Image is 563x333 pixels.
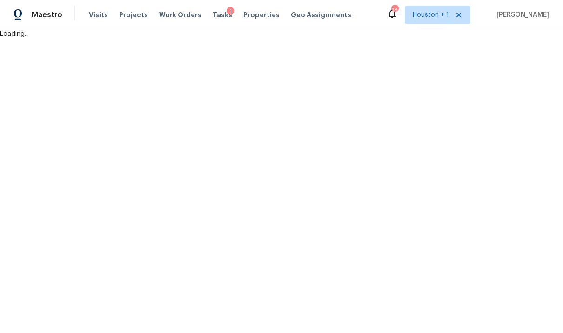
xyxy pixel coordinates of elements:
div: 1 [227,7,234,16]
span: Geo Assignments [291,10,351,20]
div: 16 [391,6,398,15]
span: [PERSON_NAME] [493,10,549,20]
span: Maestro [32,10,62,20]
span: Work Orders [159,10,201,20]
span: Properties [243,10,280,20]
span: Houston + 1 [413,10,449,20]
span: Visits [89,10,108,20]
span: Projects [119,10,148,20]
span: Tasks [213,12,232,18]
